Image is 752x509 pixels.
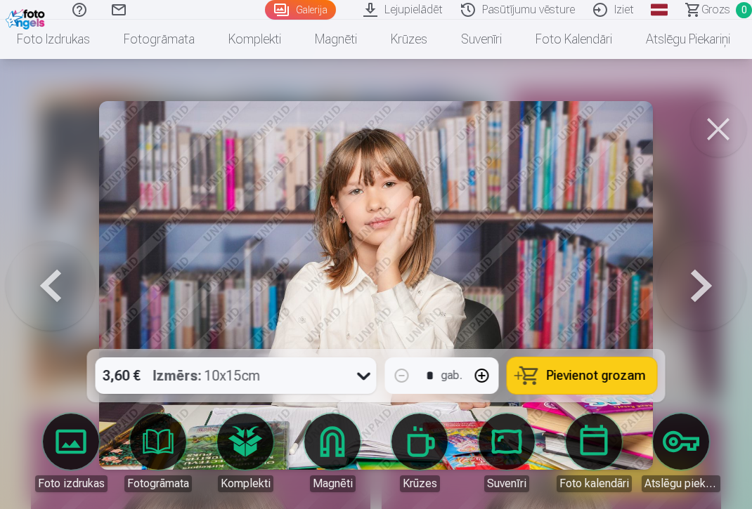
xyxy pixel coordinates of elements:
div: 3,60 € [96,357,148,394]
a: Komplekti [212,20,298,59]
a: Komplekti [206,414,285,492]
strong: Izmērs : [153,366,202,385]
div: Fotogrāmata [124,475,192,492]
a: Suvenīri [467,414,546,492]
div: Suvenīri [484,475,529,492]
span: Pievienot grozam [547,369,646,382]
a: Fotogrāmata [119,414,197,492]
a: Foto kalendāri [519,20,629,59]
div: Krūzes [400,475,440,492]
div: Foto kalendāri [557,475,632,492]
span: 0 [736,2,752,18]
a: Krūzes [374,20,444,59]
a: Atslēgu piekariņi [629,20,747,59]
div: Magnēti [310,475,356,492]
a: Magnēti [293,414,372,492]
div: 10x15cm [153,357,261,394]
a: Foto izdrukas [32,414,110,492]
div: Foto izdrukas [35,475,108,492]
a: Suvenīri [444,20,519,59]
img: /fa1 [6,6,48,29]
a: Magnēti [298,20,374,59]
span: Grozs [701,1,730,18]
button: Pievienot grozam [507,357,657,394]
a: Krūzes [380,414,459,492]
a: Foto kalendāri [555,414,633,492]
div: Atslēgu piekariņi [642,475,720,492]
a: Atslēgu piekariņi [642,414,720,492]
div: Komplekti [218,475,273,492]
div: gab. [441,367,462,384]
a: Fotogrāmata [107,20,212,59]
